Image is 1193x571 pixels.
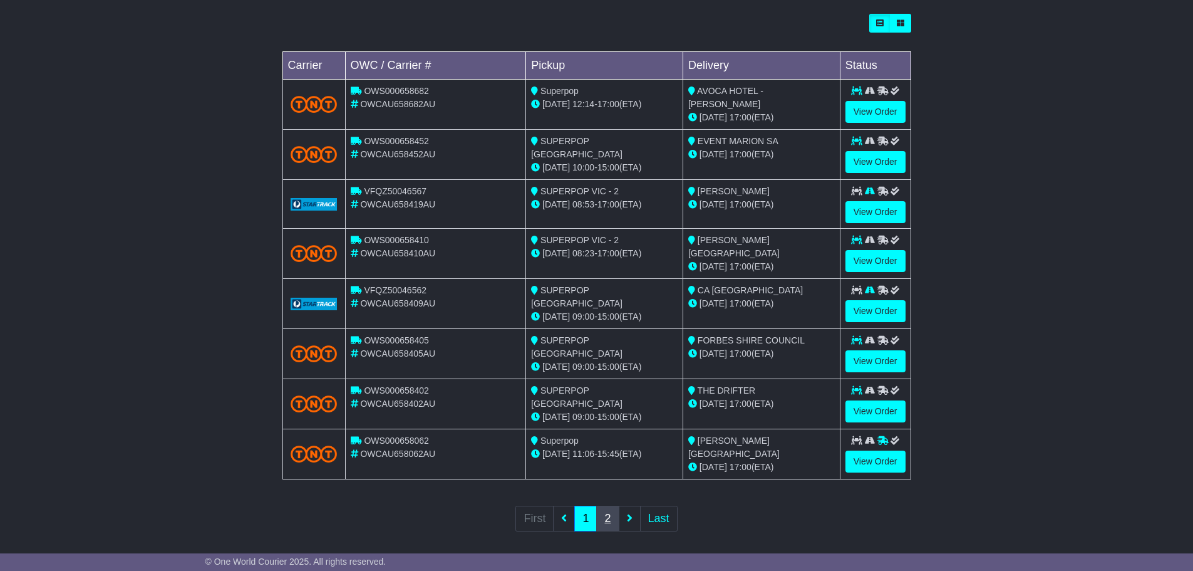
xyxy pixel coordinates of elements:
[526,52,683,80] td: Pickup
[700,261,727,271] span: [DATE]
[698,335,805,345] span: FORBES SHIRE COUNCIL
[360,298,435,308] span: OWCAU658409AU
[688,397,835,411] div: (ETA)
[688,461,835,474] div: (ETA)
[364,86,429,96] span: OWS000658682
[542,199,570,209] span: [DATE]
[542,99,570,109] span: [DATE]
[730,298,751,308] span: 17:00
[540,86,579,96] span: Superpop
[845,101,906,123] a: View Order
[845,151,906,173] a: View Order
[542,412,570,422] span: [DATE]
[688,347,835,360] div: (ETA)
[364,285,426,295] span: VFQZ50046562
[531,310,678,323] div: - (ETA)
[730,462,751,472] span: 17:00
[360,149,435,159] span: OWCAU658452AU
[531,385,622,409] span: SUPERPOP [GEOGRAPHIC_DATA]
[360,99,435,109] span: OWCAU658682AU
[597,248,619,258] span: 17:00
[531,161,678,174] div: - (ETA)
[345,52,526,80] td: OWC / Carrier #
[700,149,727,159] span: [DATE]
[597,162,619,172] span: 15:00
[574,506,597,532] a: 1
[730,149,751,159] span: 17:00
[688,297,835,310] div: (ETA)
[364,385,429,396] span: OWS000658402
[640,506,678,532] a: Last
[597,362,619,372] span: 15:00
[730,199,751,209] span: 17:00
[531,247,678,260] div: - (ETA)
[698,385,756,396] span: THE DRIFTER
[364,335,429,345] span: OWS000658405
[700,112,727,122] span: [DATE]
[291,146,338,163] img: TNT_Domestic.png
[572,199,594,209] span: 08:53
[291,245,338,262] img: TNT_Domestic.png
[597,312,619,322] span: 15:00
[205,557,386,567] span: © One World Courier 2025. All rights reserved.
[531,448,678,461] div: - (ETA)
[688,148,835,161] div: (ETA)
[688,235,780,258] span: [PERSON_NAME][GEOGRAPHIC_DATA]
[531,198,678,211] div: - (ETA)
[700,199,727,209] span: [DATE]
[531,285,622,308] span: SUPERPOP [GEOGRAPHIC_DATA]
[597,99,619,109] span: 17:00
[700,399,727,409] span: [DATE]
[291,446,338,463] img: TNT_Domestic.png
[364,436,429,446] span: OWS000658062
[291,298,338,310] img: GetCarrierServiceLogo
[360,399,435,409] span: OWCAU658402AU
[845,300,906,322] a: View Order
[683,52,840,80] td: Delivery
[291,96,338,113] img: TNT_Domestic.png
[845,250,906,272] a: View Order
[698,136,778,146] span: EVENT MARION SA
[542,449,570,459] span: [DATE]
[730,112,751,122] span: 17:00
[688,111,835,124] div: (ETA)
[291,198,338,211] img: GetCarrierServiceLogo
[688,198,835,211] div: (ETA)
[597,412,619,422] span: 15:00
[360,199,435,209] span: OWCAU658419AU
[542,312,570,322] span: [DATE]
[700,298,727,308] span: [DATE]
[572,449,594,459] span: 11:06
[291,345,338,362] img: TNT_Domestic.png
[688,86,763,109] span: AVOCA HOTEL - [PERSON_NAME]
[572,412,594,422] span: 09:00
[730,399,751,409] span: 17:00
[698,186,770,196] span: [PERSON_NAME]
[360,449,435,459] span: OWCAU658062AU
[597,199,619,209] span: 17:00
[531,411,678,424] div: - (ETA)
[572,99,594,109] span: 12:14
[364,235,429,245] span: OWS000658410
[531,98,678,111] div: - (ETA)
[531,335,622,359] span: SUPERPOP [GEOGRAPHIC_DATA]
[531,360,678,374] div: - (ETA)
[596,506,619,532] a: 2
[730,261,751,271] span: 17:00
[542,248,570,258] span: [DATE]
[572,162,594,172] span: 10:00
[364,186,426,196] span: VFQZ50046567
[845,451,906,473] a: View Order
[540,186,619,196] span: SUPERPOP VIC - 2
[845,401,906,422] a: View Order
[572,312,594,322] span: 09:00
[845,350,906,372] a: View Order
[542,362,570,372] span: [DATE]
[572,362,594,372] span: 09:00
[291,396,338,412] img: TNT_Domestic.png
[597,449,619,459] span: 15:45
[540,235,619,245] span: SUPERPOP VIC - 2
[540,436,579,446] span: Superpop
[688,260,835,273] div: (ETA)
[360,248,435,258] span: OWCAU658410AU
